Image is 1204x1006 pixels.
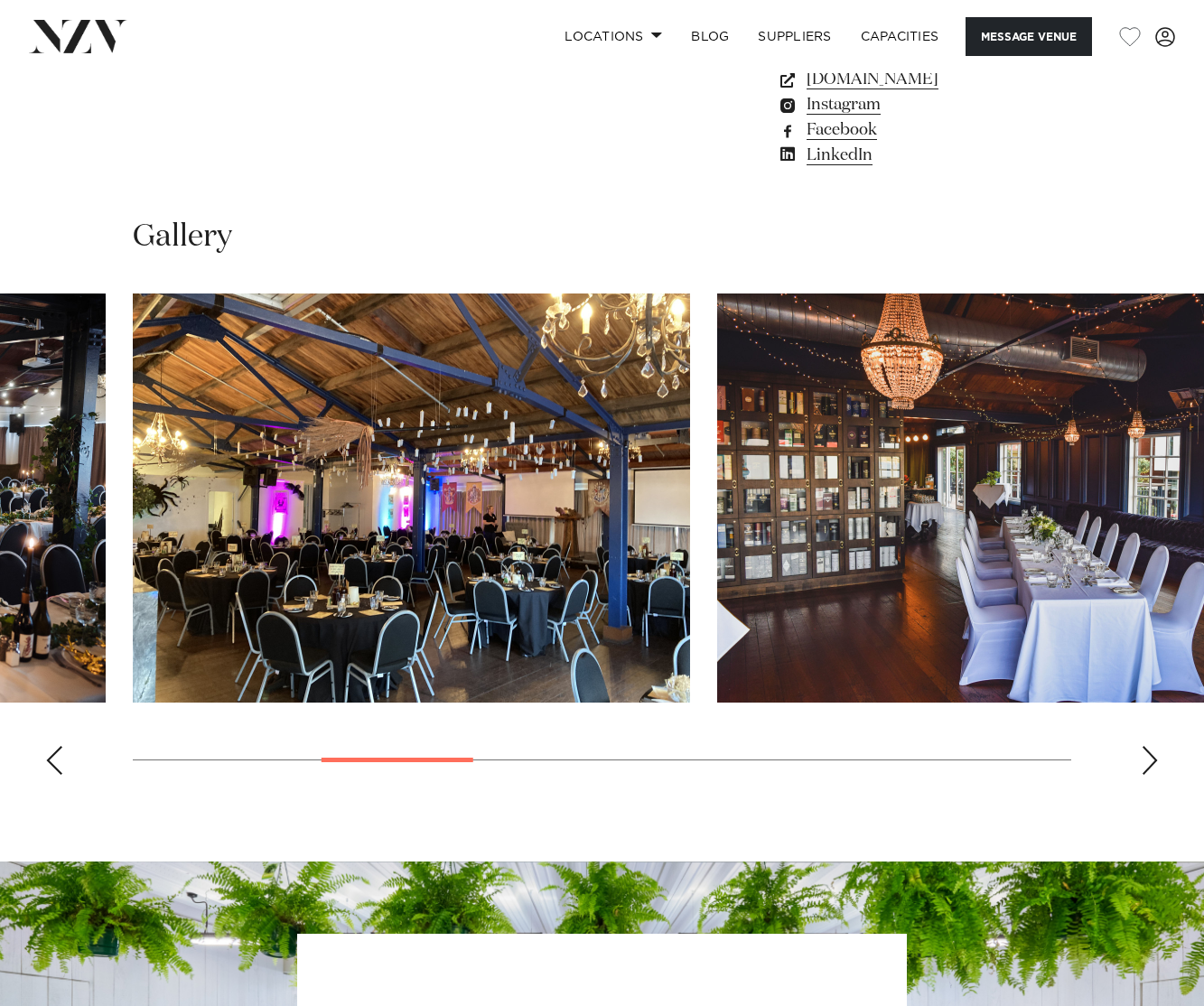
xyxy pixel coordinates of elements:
a: Instagram [777,92,1071,117]
a: Facebook [777,117,1071,143]
a: Locations [550,17,677,56]
img: nzv-logo.png [29,20,127,52]
a: LinkedIn [777,143,1071,168]
a: [DOMAIN_NAME] [777,67,1071,92]
a: SUPPLIERS [743,17,845,56]
swiper-slide: 3 / 10 [133,293,690,703]
a: BLOG [677,17,743,56]
h2: Gallery [133,217,232,257]
a: Capacities [846,17,954,56]
button: Message Venue [966,17,1092,56]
